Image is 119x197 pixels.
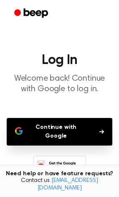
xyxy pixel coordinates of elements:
[8,5,56,22] a: Beep
[7,118,112,146] button: Continue with Google
[7,54,112,67] h1: Log In
[38,178,98,191] a: [EMAIL_ADDRESS][DOMAIN_NAME]
[7,74,112,95] p: Welcome back! Continue with Google to log in.
[5,177,114,192] span: Contact us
